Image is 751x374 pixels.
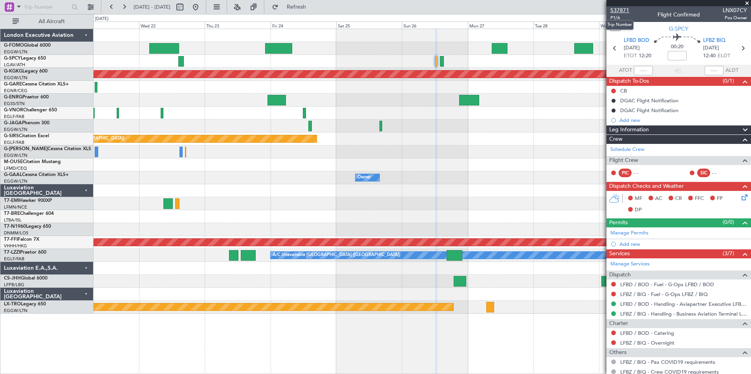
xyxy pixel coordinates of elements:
div: A/C Unavailable [GEOGRAPHIC_DATA] ([GEOGRAPHIC_DATA]) [273,249,400,261]
span: LNX07CY [723,6,747,15]
span: 537871 [610,6,629,15]
a: LFBZ / BIQ - Fuel - G-Ops LFBZ / BIQ [620,291,708,298]
span: Charter [609,319,628,328]
span: 00:20 [671,43,683,51]
div: Tue 28 [533,22,599,29]
div: Trip Number [606,20,634,30]
span: Flight Crew [609,156,638,165]
span: G-VNOR [4,108,23,113]
div: Add new [619,117,747,123]
div: Fri 24 [271,22,336,29]
div: CB [620,87,627,94]
span: G-[PERSON_NAME] [4,147,48,151]
a: G-FOMOGlobal 6000 [4,43,51,48]
a: T7-N1960Legacy 650 [4,224,51,229]
span: G-FOMO [4,43,24,48]
span: All Aircraft [20,19,83,24]
span: [DATE] [703,44,719,52]
span: 12:20 [639,52,651,60]
span: T7-EMI [4,198,19,203]
a: EGNR/CEG [4,88,27,94]
div: PIC [619,169,632,177]
span: G-GARE [4,82,22,87]
a: EGLF/FAB [4,256,24,262]
span: Pos Owner [723,15,747,21]
div: DGAC Flight Notification [620,107,678,114]
input: Trip Number [24,1,69,13]
div: Owner [357,172,371,183]
div: DGAC Flight Notification [620,97,678,104]
span: FFC [695,195,704,203]
span: G-SPCY [4,56,21,61]
span: Dispatch [609,271,631,280]
a: EGLF/FAB [4,114,24,120]
span: LFBZ BIQ [703,37,725,45]
a: T7-FFIFalcon 7X [4,237,39,242]
span: G-KGKG [4,69,22,74]
a: EGGW/LTN [4,178,27,184]
span: LFBD BOD [624,37,649,45]
a: LFPB/LBG [4,282,24,288]
span: G-SIRS [4,134,19,138]
a: LFBZ / BIQ - Pax COVID19 requirements [620,359,715,365]
a: Manage Services [610,260,650,268]
a: EGGW/LTN [4,75,27,81]
span: T7-FFI [4,237,18,242]
span: T7-LZZI [4,250,20,255]
span: Dispatch To-Dos [609,77,649,86]
a: G-[PERSON_NAME]Cessna Citation XLS [4,147,91,151]
a: VHHH/HKG [4,243,27,249]
span: Leg Information [609,125,649,134]
span: Refresh [280,4,313,10]
div: SIC [697,169,710,177]
a: EGGW/LTN [4,153,27,158]
a: CS-JHHGlobal 6000 [4,276,48,281]
div: Add new [619,241,747,247]
a: LFBZ / BIQ - Handling - Business Aviation Terminal LFBZ / BIQ [620,310,747,317]
a: LGAV/ATH [4,62,25,68]
span: (0/1) [723,77,734,85]
a: T7-LZZIPraetor 600 [4,250,46,255]
span: CS-JHH [4,276,21,281]
a: G-VNORChallenger 650 [4,108,57,113]
a: LFBZ / BIQ - Overnight [620,340,674,346]
span: 12:40 [703,52,716,60]
span: FP [717,195,723,203]
a: G-GAALCessna Citation XLS+ [4,172,69,177]
a: G-SIRSCitation Excel [4,134,49,138]
a: EGLF/FAB [4,140,24,145]
span: G-GAAL [4,172,22,177]
span: G-ENRG [4,95,22,100]
div: [DATE] [95,16,108,22]
span: ETOT [624,52,637,60]
span: (3/7) [723,249,734,258]
a: LX-TROLegacy 650 [4,302,46,307]
span: (0/0) [723,218,734,226]
a: EGGW/LTN [4,49,27,55]
span: T7-BRE [4,211,20,216]
a: Schedule Crew [610,146,645,154]
span: [DATE] [624,44,640,52]
a: LFBD / BOD - Catering [620,330,674,336]
span: M-OUSE [4,160,23,164]
div: Tue 21 [73,22,139,29]
a: DNMM/LOS [4,230,28,236]
a: LFMN/NCE [4,204,27,210]
div: Thu 23 [205,22,270,29]
button: Refresh [268,1,315,13]
a: M-OUSECitation Mustang [4,160,61,164]
a: LFMD/CEQ [4,165,27,171]
span: Services [609,249,630,258]
input: --:-- [634,66,653,75]
button: All Aircraft [9,15,85,28]
span: ALDT [725,67,738,74]
a: G-JAGAPhenom 300 [4,121,49,125]
span: G-JAGA [4,121,22,125]
span: ATOT [619,67,632,74]
span: [DATE] - [DATE] [134,4,170,11]
div: Sat 25 [336,22,402,29]
span: Dispatch Checks and Weather [609,182,684,191]
a: EGGW/LTN [4,308,27,314]
div: - - [712,169,730,176]
a: EGSS/STN [4,101,25,107]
